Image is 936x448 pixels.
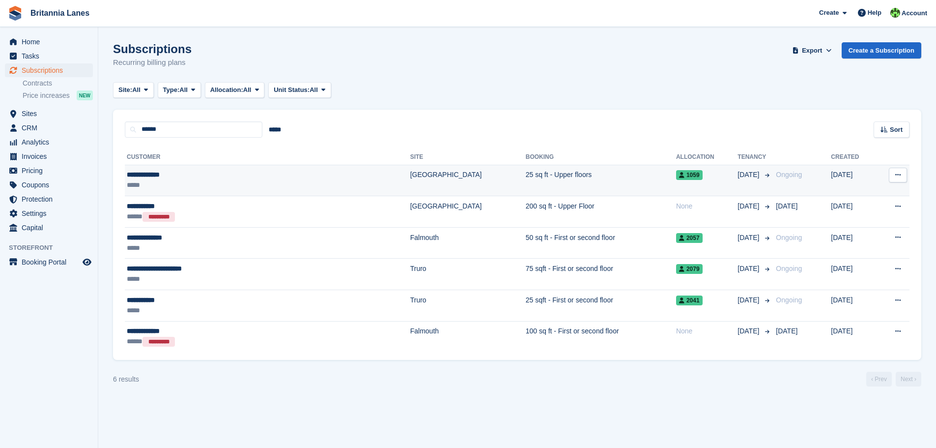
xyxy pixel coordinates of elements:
span: Tasks [22,49,81,63]
span: Sites [22,107,81,120]
a: menu [5,207,93,220]
img: stora-icon-8386f47178a22dfd0bd8f6a31ec36ba5ce8667c1dd55bd0f319d3a0aa187defe.svg [8,6,23,21]
span: All [310,85,318,95]
span: Analytics [22,135,81,149]
button: Export [791,42,834,59]
a: menu [5,255,93,269]
td: [DATE] [831,321,876,352]
a: menu [5,178,93,192]
span: Ongoing [776,265,802,272]
nav: Page [864,372,923,387]
th: Customer [125,149,410,165]
span: Subscriptions [22,63,81,77]
button: Site: All [113,82,154,98]
td: [DATE] [831,165,876,196]
span: Unit Status: [274,85,310,95]
td: 25 sq ft - Upper floors [526,165,676,196]
span: Ongoing [776,296,802,304]
a: menu [5,149,93,163]
span: Ongoing [776,234,802,241]
a: menu [5,63,93,77]
span: Storefront [9,243,98,253]
span: [DATE] [737,170,761,180]
a: menu [5,221,93,235]
span: Invoices [22,149,81,163]
span: Sort [890,125,903,135]
td: Falmouth [410,227,526,259]
th: Booking [526,149,676,165]
td: [GEOGRAPHIC_DATA] [410,196,526,228]
span: All [132,85,141,95]
a: menu [5,35,93,49]
span: Export [802,46,822,56]
span: [DATE] [737,326,761,336]
p: Recurring billing plans [113,57,192,68]
span: Price increases [23,91,70,100]
div: None [676,201,737,211]
a: menu [5,49,93,63]
span: 2057 [676,233,703,243]
td: Truro [410,290,526,322]
td: 200 sq ft - Upper Floor [526,196,676,228]
button: Unit Status: All [268,82,331,98]
th: Created [831,149,876,165]
a: menu [5,192,93,206]
td: [GEOGRAPHIC_DATA] [410,165,526,196]
span: Site: [118,85,132,95]
th: Tenancy [737,149,772,165]
span: [DATE] [737,201,761,211]
span: Pricing [22,164,81,178]
td: [DATE] [831,259,876,290]
a: menu [5,107,93,120]
button: Type: All [158,82,201,98]
td: [DATE] [831,290,876,322]
a: Previous [866,372,892,387]
th: Allocation [676,149,737,165]
span: 2079 [676,264,703,274]
th: Site [410,149,526,165]
span: Protection [22,192,81,206]
span: [DATE] [737,264,761,274]
span: [DATE] [737,295,761,305]
a: Next [896,372,921,387]
span: [DATE] [776,327,797,335]
span: Home [22,35,81,49]
span: All [243,85,252,95]
a: Britannia Lanes [27,5,93,21]
h1: Subscriptions [113,42,192,56]
div: None [676,326,737,336]
button: Allocation: All [205,82,265,98]
span: All [179,85,188,95]
span: Settings [22,207,81,220]
a: menu [5,135,93,149]
span: Ongoing [776,171,802,179]
span: [DATE] [737,233,761,243]
td: [DATE] [831,196,876,228]
div: 6 results [113,374,139,385]
td: 25 sqft - First or second floor [526,290,676,322]
span: Booking Portal [22,255,81,269]
td: 50 sq ft - First or second floor [526,227,676,259]
td: [DATE] [831,227,876,259]
a: Price increases NEW [23,90,93,101]
td: 75 sqft - First or second floor [526,259,676,290]
span: CRM [22,121,81,135]
span: Coupons [22,178,81,192]
span: Allocation: [210,85,243,95]
span: Capital [22,221,81,235]
div: NEW [77,90,93,100]
span: 2041 [676,296,703,305]
td: 100 sq ft - First or second floor [526,321,676,352]
td: Truro [410,259,526,290]
a: Contracts [23,79,93,88]
span: Account [902,8,927,18]
a: menu [5,121,93,135]
img: Robert Parr [890,8,900,18]
span: Help [868,8,881,18]
span: [DATE] [776,202,797,210]
span: Create [819,8,839,18]
span: Type: [163,85,180,95]
td: Falmouth [410,321,526,352]
a: Create a Subscription [842,42,921,59]
span: 1059 [676,170,703,180]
